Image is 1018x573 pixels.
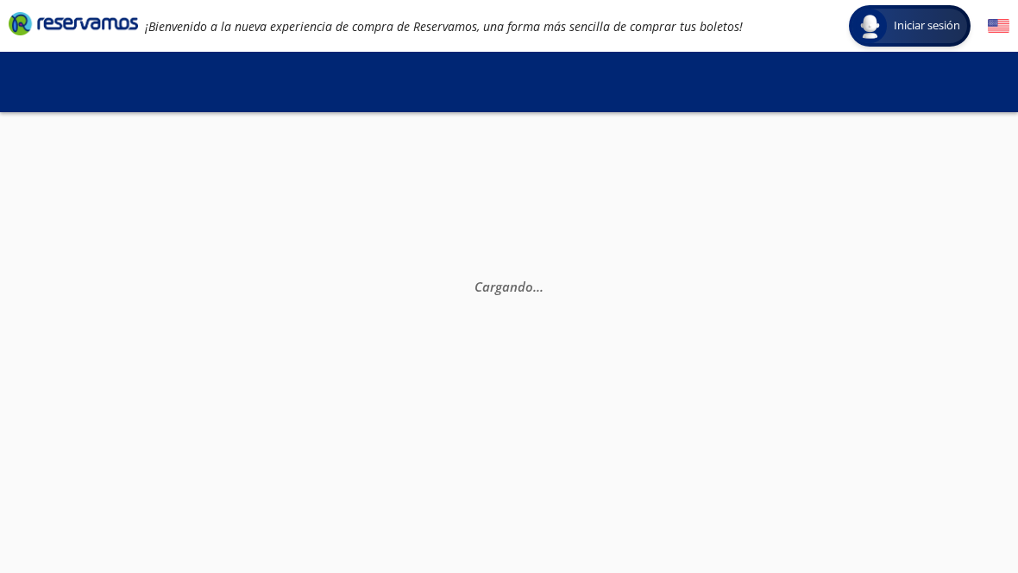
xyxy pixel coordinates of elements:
span: . [540,278,544,295]
em: ¡Bienvenido a la nueva experiencia de compra de Reservamos, una forma más sencilla de comprar tus... [145,18,743,35]
button: English [988,16,1009,37]
span: . [533,278,537,295]
i: Brand Logo [9,10,138,36]
em: Cargando [474,278,544,295]
span: Iniciar sesión [887,17,967,35]
a: Brand Logo [9,10,138,41]
span: . [537,278,540,295]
